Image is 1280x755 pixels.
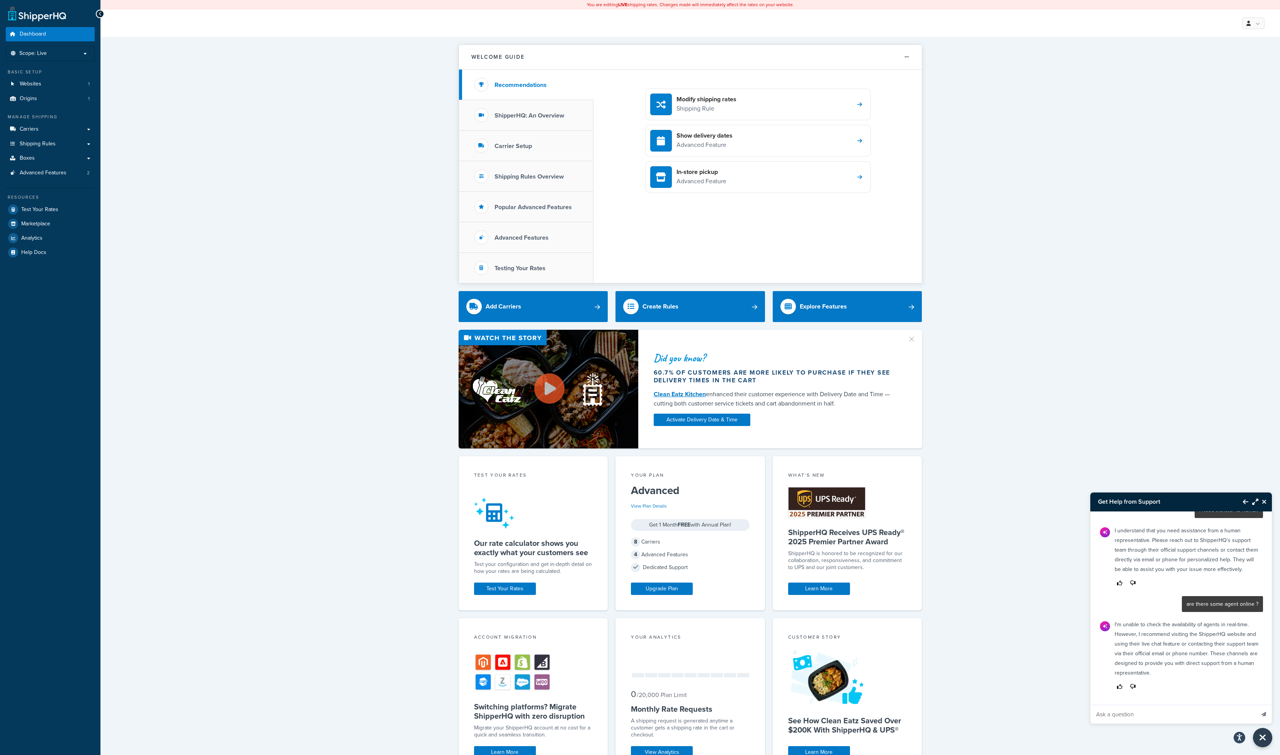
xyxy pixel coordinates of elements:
[631,484,750,497] h5: Advanced
[631,634,750,643] div: Your Analytics
[677,104,736,114] p: Shipping Rule
[654,390,706,399] a: Clean Eatz Kitchen
[495,173,564,180] h3: Shipping Rules Overview
[6,69,95,75] div: Basic Setup
[677,140,733,150] p: Advanced Feature
[88,95,90,102] span: 1
[800,301,847,312] div: Explore Features
[459,45,922,70] button: Welcome Guide
[88,81,90,87] span: 1
[1235,493,1248,511] button: Back to Resource Center
[6,245,95,259] a: Help Docs
[631,704,750,714] h5: Monthly Rate Requests
[6,203,95,216] a: Test Your Rates
[631,550,640,559] span: 4
[615,291,765,322] a: Create Rules
[6,27,95,41] a: Dashboard
[20,126,39,133] span: Carriers
[20,141,56,147] span: Shipping Rules
[495,204,572,211] h3: Popular Advanced Features
[631,503,667,510] a: View Plan Details
[1090,493,1235,511] h3: Get Help from Support
[474,539,593,557] h5: Our rate calculator shows you exactly what your customers see
[1100,527,1110,537] img: Bot Avatar
[495,234,549,241] h3: Advanced Features
[6,92,95,106] a: Origins1
[677,176,726,186] p: Advanced Feature
[631,583,693,595] a: Upgrade Plan
[20,81,41,87] span: Websites
[20,31,46,37] span: Dashboard
[788,634,907,643] div: Customer Story
[6,166,95,180] a: Advanced Features2
[6,77,95,91] a: Websites1
[631,472,750,481] div: Your Plan
[459,330,638,448] img: Video thumbnail
[1256,705,1272,724] button: Send message
[459,291,608,322] a: Add Carriers
[1187,599,1258,609] p: are there some agent online ?
[21,249,46,256] span: Help Docs
[631,549,750,560] div: Advanced Features
[6,217,95,231] a: Marketplace
[1100,621,1110,631] img: Bot Avatar
[677,168,726,176] h4: In-store pickup
[631,688,636,700] span: 0
[677,131,733,140] h4: Show delivery dates
[21,235,42,242] span: Analytics
[788,716,907,735] h5: See How Clean Eatz Saved Over $200K With ShipperHQ & UPS®
[654,369,898,384] div: 60.7% of customers are more likely to purchase if they see delivery times in the cart
[495,265,546,272] h3: Testing Your Rates
[87,170,90,176] span: 2
[1115,526,1258,574] p: I understand that you need assistance from a human representative. Please reach out to ShipperHQ'...
[6,137,95,151] a: Shipping Rules
[474,583,536,595] a: Test Your Rates
[495,82,547,89] h3: Recommendations
[654,390,898,408] div: enhanced their customer experience with Delivery Date and Time — cutting both customer service ti...
[643,301,678,312] div: Create Rules
[1248,493,1258,511] button: Maximize Resource Center
[788,550,907,571] p: ShipperHQ is honored to be recognized for our collaboration, responsiveness, and commitment to UP...
[1128,682,1138,692] button: Thumbs down
[474,472,593,481] div: Test your rates
[1115,682,1125,692] button: Thumbs up
[1115,620,1258,678] p: I'm unable to check the availability of agents in real-time. However, I recommend visiting the Sh...
[6,151,95,165] a: Boxes
[474,561,593,575] div: Test your configuration and get in-depth detail on how your rates are being calculated.
[773,291,922,322] a: Explore Features
[6,77,95,91] li: Websites
[474,702,593,721] h5: Switching platforms? Migrate ShipperHQ with zero disruption
[631,519,750,531] div: Get 1 Month with Annual Plan!
[678,521,690,529] strong: FREE
[19,50,47,57] span: Scope: Live
[471,54,525,60] h2: Welcome Guide
[677,95,736,104] h4: Modify shipping rates
[6,92,95,106] li: Origins
[6,114,95,120] div: Manage Shipping
[474,724,593,738] div: Migrate your ShipperHQ account at no cost for a quick and seamless transition.
[20,95,37,102] span: Origins
[788,583,850,595] a: Learn More
[788,528,907,546] h5: ShipperHQ Receives UPS Ready® 2025 Premier Partner Award
[20,155,35,162] span: Boxes
[631,537,640,547] span: 8
[1128,578,1138,588] button: Thumbs down
[6,166,95,180] li: Advanced Features
[6,194,95,201] div: Resources
[1253,728,1272,747] button: Close Resource Center
[1090,705,1255,724] input: Ask a question
[637,690,687,699] small: / 20,000 Plan Limit
[618,1,627,8] b: LIVE
[654,414,750,426] a: Activate Delivery Date & Time
[6,122,95,136] a: Carriers
[631,562,750,573] div: Dedicated Support
[1258,497,1272,506] button: Close Resource Center
[495,143,532,150] h3: Carrier Setup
